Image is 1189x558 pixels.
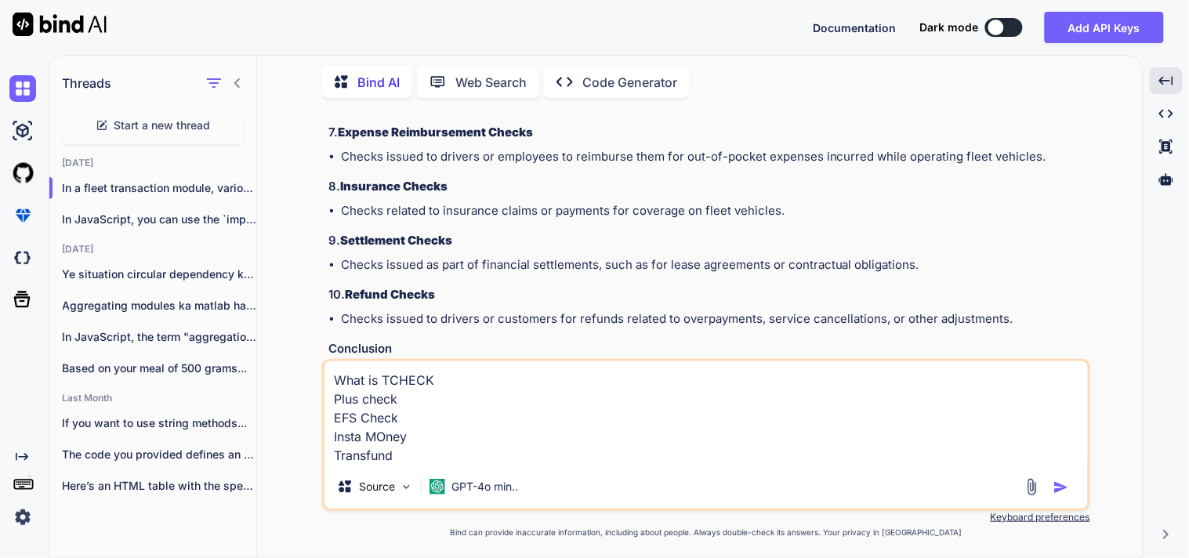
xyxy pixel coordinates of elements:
img: attachment [1023,478,1041,496]
li: Checks related to insurance claims or payments for coverage on fleet vehicles. [341,202,1087,220]
h1: Threads [62,74,111,92]
img: Bind AI [13,13,107,36]
img: chat [9,75,36,102]
h3: Conclusion [328,340,1087,358]
p: GPT-4o min.. [451,479,518,495]
img: Pick Models [400,480,413,494]
p: Ye situation circular dependency ki wajah se... [62,266,256,282]
p: The code you provided defines an object... [62,447,256,462]
img: premium [9,202,36,229]
strong: Insurance Checks [340,179,448,194]
img: GPT-4o mini [430,479,445,495]
img: icon [1053,480,1069,495]
h3: 9. [328,232,1087,250]
p: Web Search [455,73,527,92]
span: Documentation [814,21,897,34]
p: In JavaScript, the term "aggregation module" isn't... [62,329,256,345]
h2: Last Month [49,392,256,404]
strong: Expense Reimbursement Checks [338,125,533,139]
p: In a fleet transaction module, various t... [62,180,256,196]
h3: 10. [328,286,1087,304]
p: Bind AI [357,73,400,92]
h2: [DATE] [49,157,256,169]
img: ai-studio [9,118,36,144]
span: Start a new thread [114,118,211,133]
h3: 8. [328,178,1087,196]
p: Code Generator [582,73,677,92]
strong: Refund Checks [345,287,435,302]
button: Documentation [814,20,897,36]
li: Checks issued as part of financial settlements, such as for lease agreements or contractual oblig... [341,256,1087,274]
li: Checks issued to drivers or employees to reimburse them for out-of-pocket expenses incurred while... [341,148,1087,166]
img: githubLight [9,160,36,187]
p: Bind can provide inaccurate information, including about people. Always double-check its answers.... [322,527,1090,538]
textarea: What is TCHECK Plus check EFS Check Insta MOney Transfund [324,361,1088,465]
button: Add API Keys [1045,12,1164,43]
p: Here’s an HTML table with the specified... [62,478,256,494]
p: If you want to use string methods... [62,415,256,431]
img: darkCloudIdeIcon [9,245,36,271]
h3: 7. [328,124,1087,142]
p: In JavaScript, you can use the `import` ... [62,212,256,227]
img: settings [9,504,36,531]
span: Dark mode [920,20,979,35]
p: Source [359,479,395,495]
strong: Settlement Checks [340,233,452,248]
li: Checks issued to drivers or customers for refunds related to overpayments, service cancellations,... [341,310,1087,328]
p: Based on your meal of 500 grams... [62,361,256,376]
h2: [DATE] [49,243,256,255]
p: Aggregating modules ka matlab hai aise modules... [62,298,256,313]
p: Keyboard preferences [322,511,1090,524]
